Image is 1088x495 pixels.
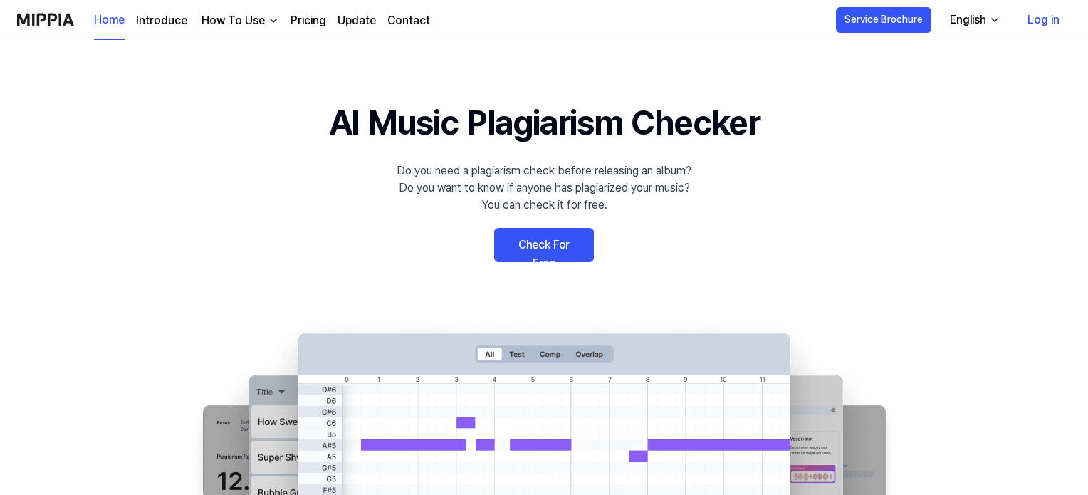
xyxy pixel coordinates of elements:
div: Do you need a plagiarism check before releasing an album? Do you want to know if anyone has plagi... [397,162,691,214]
a: Check For Free [494,228,594,262]
div: How To Use [199,12,268,29]
button: English [938,6,1009,34]
img: down [268,15,279,26]
button: How To Use [199,12,279,29]
a: Introduce [136,12,187,29]
h1: AI Music Plagiarism Checker [329,97,760,148]
a: Pricing [291,12,326,29]
a: Update [338,12,376,29]
button: Service Brochure [836,7,931,33]
a: Contact [387,12,430,29]
div: English [947,11,989,28]
a: Home [94,1,125,40]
